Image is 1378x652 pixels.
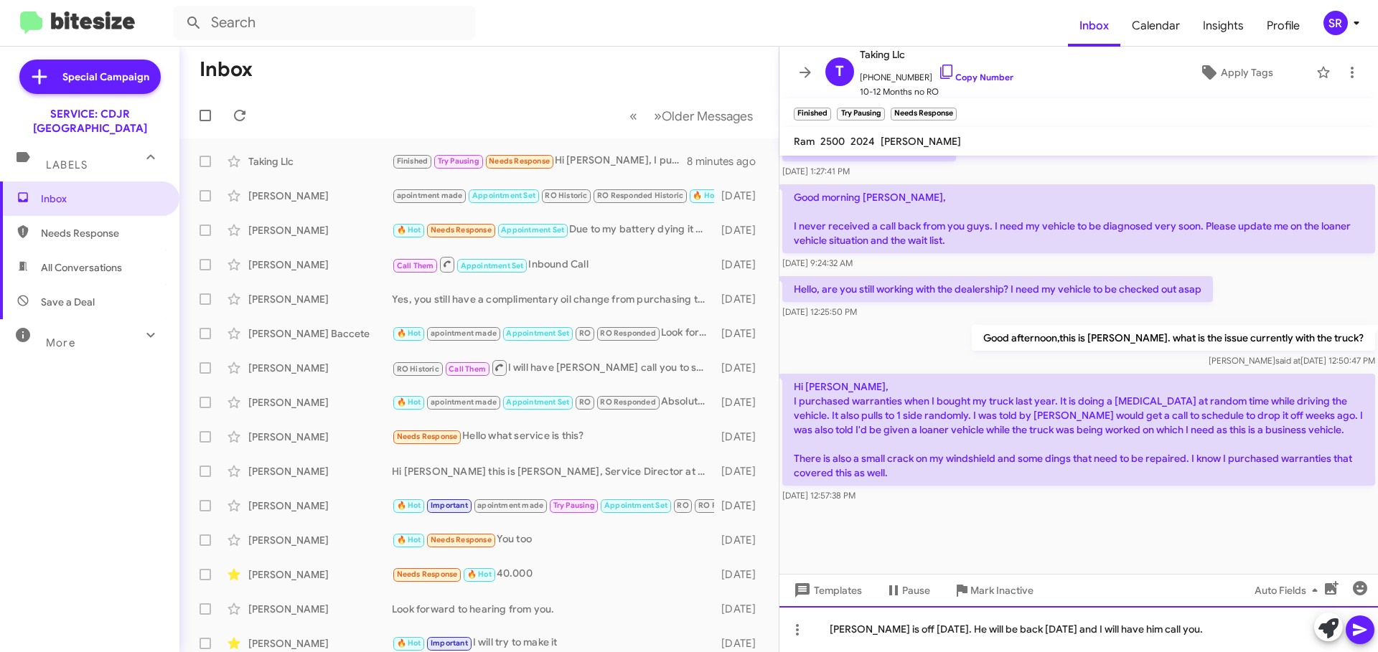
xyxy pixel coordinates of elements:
[62,70,149,84] span: Special Campaign
[1209,355,1375,366] span: [PERSON_NAME] [DATE] 12:50:47 PM
[506,397,569,407] span: Appointment Set
[248,567,392,582] div: [PERSON_NAME]
[397,638,421,648] span: 🔥 Hot
[553,501,595,510] span: Try Pausing
[397,432,458,441] span: Needs Response
[397,397,421,407] span: 🔥 Hot
[1275,355,1300,366] span: said at
[392,566,714,582] div: 40.000
[397,156,428,166] span: Finished
[1323,11,1348,35] div: SR
[794,135,815,148] span: Ram
[174,6,475,40] input: Search
[693,191,717,200] span: 🔥 Hot
[248,430,392,444] div: [PERSON_NAME]
[835,60,844,83] span: T
[392,428,714,445] div: Hello what service is this?
[200,58,253,81] h1: Inbox
[41,226,163,240] span: Needs Response
[1120,5,1191,47] a: Calendar
[714,395,767,410] div: [DATE]
[397,570,458,579] span: Needs Response
[779,577,873,603] button: Templates
[392,635,714,651] div: I will try to make it
[248,636,392,651] div: [PERSON_NAME]
[397,191,463,200] span: apointment made
[477,501,543,510] span: apointment made
[392,464,714,478] div: Hi [PERSON_NAME] this is [PERSON_NAME], Service Director at Ourisman CDJR of [GEOGRAPHIC_DATA]. J...
[714,258,767,272] div: [DATE]
[397,261,434,270] span: Call Them
[604,501,667,510] span: Appointment Set
[431,329,497,338] span: apointment made
[714,326,767,341] div: [DATE]
[431,501,468,510] span: Important
[714,223,767,237] div: [DATE]
[392,325,714,341] div: Look forward to seeing you.
[392,497,714,514] div: Look forward to seeing you [DATE].
[714,636,767,651] div: [DATE]
[662,108,753,124] span: Older Messages
[837,108,884,121] small: Try Pausing
[938,72,1013,82] a: Copy Number
[461,261,524,270] span: Appointment Set
[622,101,761,131] nav: Page navigation example
[714,361,767,375] div: [DATE]
[860,46,1013,63] span: Taking Llc
[392,187,714,204] div: What day were you trying to schedule?
[579,397,591,407] span: RO
[714,602,767,616] div: [DATE]
[782,490,856,501] span: [DATE] 12:57:38 PM
[392,394,714,410] div: Absolutely, look forward to seeing you.
[902,577,930,603] span: Pause
[629,107,637,125] span: «
[621,101,646,131] button: Previous
[1162,60,1309,85] button: Apply Tags
[41,260,122,275] span: All Conversations
[248,499,392,513] div: [PERSON_NAME]
[397,364,439,374] span: RO Historic
[431,225,492,235] span: Needs Response
[677,501,688,510] span: RO
[392,222,714,238] div: Due to my battery dying it seemed to have corrupted my uconnect device as well.
[449,364,486,374] span: Call Them
[860,63,1013,85] span: [PHONE_NUMBER]
[645,101,761,131] button: Next
[248,223,392,237] div: [PERSON_NAME]
[248,602,392,616] div: [PERSON_NAME]
[891,108,957,121] small: Needs Response
[1221,60,1273,85] span: Apply Tags
[248,258,392,272] div: [PERSON_NAME]
[1191,5,1255,47] a: Insights
[472,191,535,200] span: Appointment Set
[397,329,421,338] span: 🔥 Hot
[1068,5,1120,47] a: Inbox
[1255,5,1311,47] a: Profile
[654,107,662,125] span: »
[392,602,714,616] div: Look forward to hearing from you.
[970,577,1033,603] span: Mark Inactive
[19,60,161,94] a: Special Campaign
[248,395,392,410] div: [PERSON_NAME]
[579,329,591,338] span: RO
[782,184,1375,253] p: Good morning [PERSON_NAME], I never received a call back from you guys. I need my vehicle to be d...
[248,533,392,547] div: [PERSON_NAME]
[597,191,683,200] span: RO Responded Historic
[873,577,942,603] button: Pause
[431,638,468,648] span: Important
[1243,577,1335,603] button: Auto Fields
[782,374,1375,486] p: Hi [PERSON_NAME], I purchased warranties when I bought my truck last year. It is doing a [MEDICAL...
[714,567,767,582] div: [DATE]
[397,501,421,510] span: 🔥 Hot
[46,159,88,171] span: Labels
[714,499,767,513] div: [DATE]
[438,156,479,166] span: Try Pausing
[467,570,492,579] span: 🔥 Hot
[794,108,831,121] small: Finished
[41,295,95,309] span: Save a Deal
[1255,577,1323,603] span: Auto Fields
[782,258,853,268] span: [DATE] 9:24:32 AM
